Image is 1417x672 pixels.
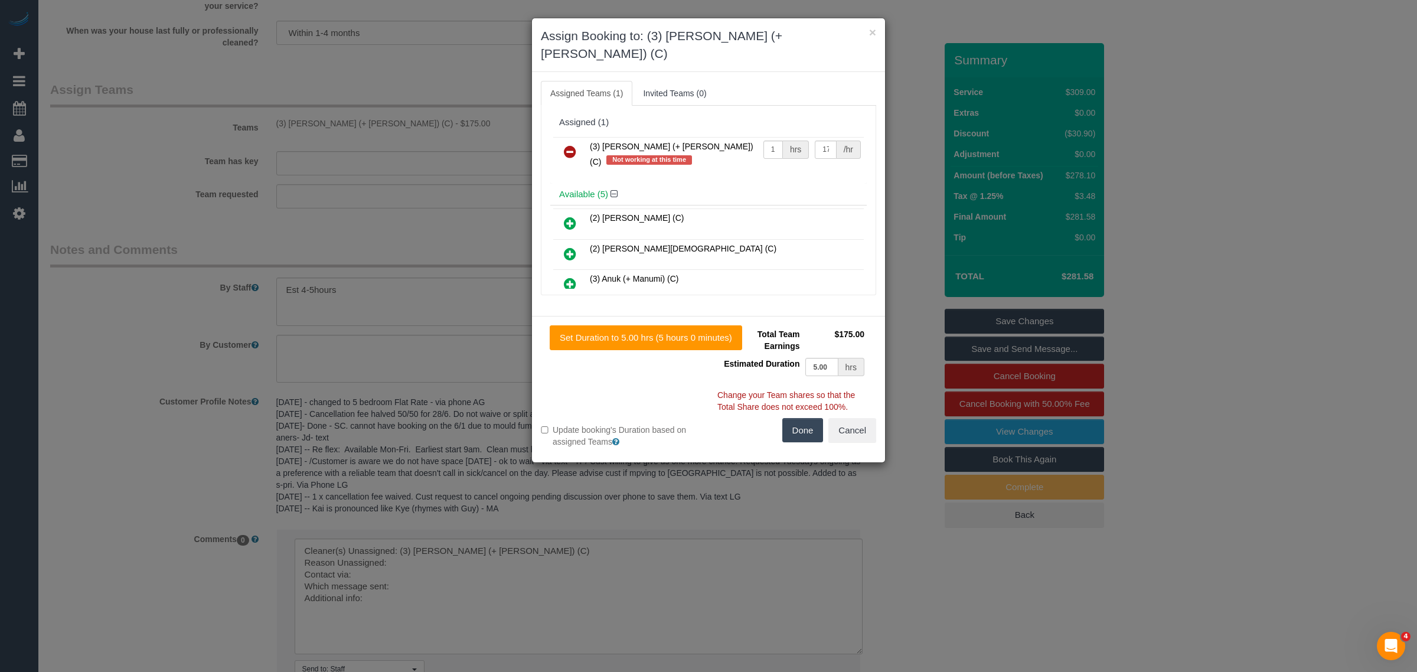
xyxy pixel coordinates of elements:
[559,118,858,128] div: Assigned (1)
[541,424,700,448] label: Update booking's Duration based on assigned Teams
[590,274,679,283] span: (3) Anuk (+ Manumi) (C)
[1377,632,1405,660] iframe: Intercom live chat
[541,27,876,63] h3: Assign Booking to: (3) [PERSON_NAME] (+ [PERSON_NAME]) (C)
[559,190,858,200] h4: Available (5)
[541,426,548,434] input: Update booking's Duration based on assigned Teams
[717,325,802,355] td: Total Team Earnings
[541,81,632,106] a: Assigned Teams (1)
[590,142,753,167] span: (3) [PERSON_NAME] (+ [PERSON_NAME]) (C)
[802,325,867,355] td: $175.00
[837,141,861,159] div: /hr
[1401,632,1411,641] span: 4
[606,155,692,165] span: Not working at this time
[590,213,684,223] span: (2) [PERSON_NAME] (C)
[783,141,809,159] div: hrs
[782,418,824,443] button: Done
[590,244,776,253] span: (2) [PERSON_NAME][DEMOGRAPHIC_DATA] (C)
[828,418,876,443] button: Cancel
[838,358,864,376] div: hrs
[550,325,742,350] button: Set Duration to 5.00 hrs (5 hours 0 minutes)
[869,26,876,38] button: ×
[634,81,716,106] a: Invited Teams (0)
[724,359,799,368] span: Estimated Duration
